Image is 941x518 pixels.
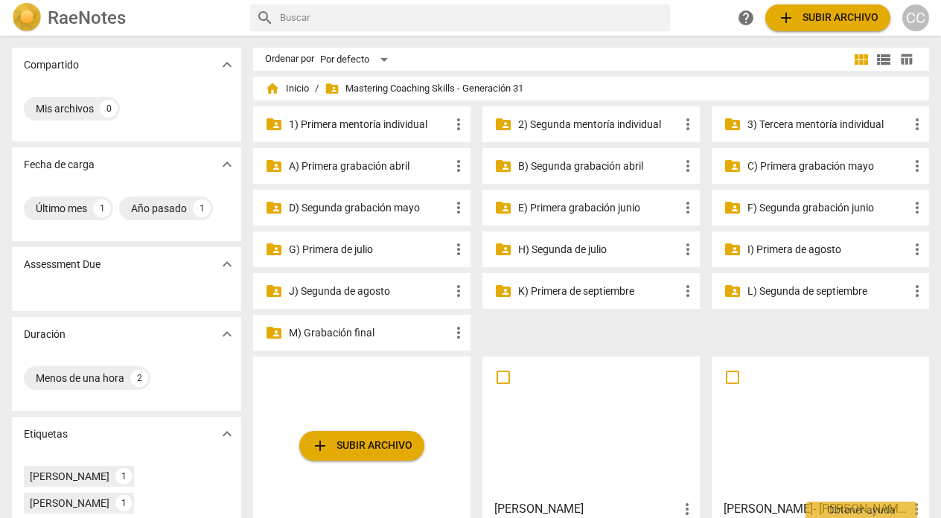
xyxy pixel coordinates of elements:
[36,371,124,386] div: Menos de una hora
[747,242,908,258] p: I) Primera de agosto
[895,48,917,71] button: Tabla
[724,199,741,217] span: folder_shared
[289,242,450,258] p: G) Primera de julio
[100,100,118,118] div: 0
[36,101,94,116] div: Mis archivos
[289,117,450,132] p: 1) Primera mentoría individual
[265,324,283,342] span: folder_shared
[450,115,468,133] span: more_vert
[494,282,512,300] span: folder_shared
[494,500,678,518] h3: Isa-Claudia
[289,284,450,299] p: J) Segunda de agosto
[289,200,450,216] p: D) Segunda grabación mayo
[315,83,319,95] span: /
[218,255,236,273] span: expand_more
[265,115,283,133] span: folder_shared
[518,242,679,258] p: H) Segunda de julio
[325,81,339,96] span: folder_shared
[289,325,450,341] p: M) Grabación final
[724,115,741,133] span: folder_shared
[902,4,929,31] button: CC
[679,199,697,217] span: more_vert
[193,199,211,217] div: 1
[256,9,274,27] span: search
[24,57,79,73] p: Compartido
[450,324,468,342] span: more_vert
[850,48,873,71] button: Cuadrícula
[678,500,696,518] span: more_vert
[899,52,913,66] span: table_chart
[24,327,66,342] p: Duración
[724,500,907,518] h3: Cintia Alvado- Eduardo sesión 5
[36,201,87,216] div: Último mes
[218,325,236,343] span: expand_more
[450,240,468,258] span: more_vert
[875,51,893,68] span: view_list
[733,4,759,31] a: Obtener ayuda
[679,282,697,300] span: more_vert
[12,3,42,33] img: Logo
[724,282,741,300] span: folder_shared
[131,201,187,216] div: Año pasado
[747,117,908,132] p: 3) Tercera mentoría individual
[265,199,283,217] span: folder_shared
[737,9,755,27] span: help
[450,282,468,300] span: more_vert
[311,437,412,455] span: Subir archivo
[24,157,95,173] p: Fecha de carga
[679,115,697,133] span: more_vert
[280,6,664,30] input: Buscar
[218,425,236,443] span: expand_more
[216,423,238,445] button: Mostrar más
[679,240,697,258] span: more_vert
[320,48,393,71] div: Por defecto
[908,240,926,258] span: more_vert
[265,81,280,96] span: home
[218,56,236,74] span: expand_more
[216,153,238,176] button: Mostrar más
[518,284,679,299] p: K) Primera de septiembre
[806,502,917,518] div: Obtener ayuda
[115,495,132,511] div: 1
[747,284,908,299] p: L) Segunda de septiembre
[908,199,926,217] span: more_vert
[311,437,329,455] span: add
[494,157,512,175] span: folder_shared
[765,4,890,31] button: Subir
[908,157,926,175] span: more_vert
[299,431,424,461] button: Subir
[325,81,523,96] span: Mastering Coaching Skills - Generación 31
[724,157,741,175] span: folder_shared
[216,323,238,345] button: Mostrar más
[747,159,908,174] p: C) Primera grabación mayo
[494,199,512,217] span: folder_shared
[48,7,126,28] h2: RaeNotes
[12,3,238,33] a: LogoRaeNotes
[450,199,468,217] span: more_vert
[93,199,111,217] div: 1
[518,159,679,174] p: B) Segunda grabación abril
[265,240,283,258] span: folder_shared
[24,426,68,442] p: Etiquetas
[518,200,679,216] p: E) Primera grabación junio
[724,240,741,258] span: folder_shared
[265,54,314,65] div: Ordenar por
[265,282,283,300] span: folder_shared
[216,54,238,76] button: Mostrar más
[265,157,283,175] span: folder_shared
[747,200,908,216] p: F) Segunda grabación junio
[907,500,925,518] span: more_vert
[908,282,926,300] span: more_vert
[265,81,309,96] span: Inicio
[24,257,101,272] p: Assessment Due
[777,9,878,27] span: Subir archivo
[450,157,468,175] span: more_vert
[518,117,679,132] p: 2) Segunda mentoría individual
[679,157,697,175] span: more_vert
[494,240,512,258] span: folder_shared
[130,369,148,387] div: 2
[218,156,236,173] span: expand_more
[494,115,512,133] span: folder_shared
[216,253,238,275] button: Mostrar más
